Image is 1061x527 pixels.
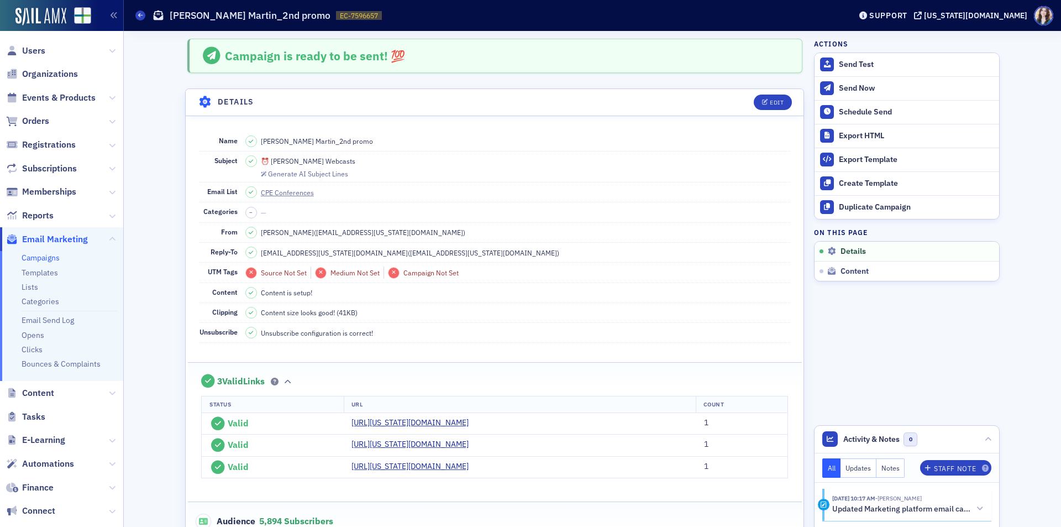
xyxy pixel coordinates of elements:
span: Finance [22,482,54,494]
a: Finance [6,482,54,494]
span: Campaign is ready to be sent! 💯 [225,48,405,64]
span: — [261,208,266,217]
span: Source Not Set [261,268,307,277]
span: [EMAIL_ADDRESS][US_STATE][DOMAIN_NAME] ( [EMAIL_ADDRESS][US_STATE][DOMAIN_NAME] ) [261,248,559,258]
a: Templates [22,268,58,278]
a: Categories [22,296,59,306]
div: Schedule Send [839,107,994,117]
div: Send Test [839,60,994,70]
button: Updates [841,458,876,478]
a: Tasks [6,411,45,423]
span: – [249,208,253,216]
span: Sarah Lowery [875,494,922,502]
span: Clipping [212,307,238,316]
div: Staff Note [934,466,976,472]
td: 1 [696,456,788,478]
span: Valid [228,418,249,429]
button: Send Now [815,76,999,100]
a: Content [6,387,54,399]
span: Users [22,45,45,57]
span: Campaign Not Set [403,268,459,277]
img: SailAMX [15,8,66,25]
th: Status [202,396,344,413]
span: Valid [228,439,249,450]
span: Tasks [22,411,45,423]
span: [PERSON_NAME] ( [EMAIL_ADDRESS][US_STATE][DOMAIN_NAME] ) [261,227,465,237]
a: Email Marketing [6,233,88,246]
a: Reports [6,210,54,222]
a: Create Template [815,171,999,195]
a: Subscriptions [6,163,77,175]
h4: On this page [814,227,1000,237]
span: Content [841,267,869,276]
div: [US_STATE][DOMAIN_NAME] [924,11,1027,20]
a: Campaigns [22,253,60,263]
a: Export HTML [815,124,999,148]
span: Email Marketing [22,233,88,246]
a: Connect [6,505,55,517]
div: Export Template [839,155,994,165]
span: Subject [214,156,238,165]
div: Activity [818,499,829,510]
span: Categories [203,207,238,216]
span: Reply-To [211,247,238,256]
span: E-Learning [22,434,65,446]
a: E-Learning [6,434,65,446]
button: Send Test [815,53,999,76]
span: Organizations [22,68,78,80]
span: 5,894 Subscribers [259,515,333,526]
button: Edit [754,95,792,110]
span: Reports [22,210,54,222]
a: Organizations [6,68,78,80]
a: CPE Conferences [261,187,324,197]
button: Duplicate Campaign [815,195,999,219]
span: Orders [22,115,49,127]
a: Clicks [22,345,43,354]
th: URL [344,396,696,413]
td: 1 [696,435,788,457]
a: Orders [6,115,49,127]
span: Content [22,387,54,399]
button: Notes [876,458,905,478]
span: Content [212,288,238,296]
a: [URL][US_STATE][DOMAIN_NAME] [351,417,477,429]
button: Staff Note [920,460,991,476]
span: Automations [22,458,74,470]
a: Registrations [6,139,76,151]
span: [PERSON_NAME] Martin_2nd promo [261,136,373,146]
span: Registrations [22,139,76,151]
span: Subscriptions [22,163,77,175]
div: Export HTML [839,131,994,141]
span: Activity & Notes [843,434,900,445]
a: [URL][US_STATE][DOMAIN_NAME] [351,439,477,450]
a: Email Send Log [22,315,74,325]
span: Valid [228,461,249,472]
span: Details [841,247,866,257]
a: Export Template [815,148,999,171]
a: Users [6,45,45,57]
a: Events & Products [6,92,96,104]
div: Generate AI Subject Lines [268,171,348,177]
th: Count [696,396,787,413]
span: Email List [207,187,238,196]
span: 3 Valid Links [217,376,265,387]
a: Lists [22,282,38,292]
div: Support [869,11,907,20]
a: Memberships [6,186,76,198]
span: EC-7596657 [340,11,378,20]
td: 1 [696,413,788,435]
span: Connect [22,505,55,517]
h1: [PERSON_NAME] Martin_2nd promo [170,9,330,22]
button: [US_STATE][DOMAIN_NAME] [914,12,1031,19]
div: Edit [770,100,784,106]
span: From [221,227,238,236]
div: Create Template [839,179,994,189]
span: Name [219,136,238,145]
span: UTM Tags [208,267,238,276]
div: Send Now [839,84,994,93]
span: Unsubscribe [199,327,238,336]
a: Opens [22,330,44,340]
span: Memberships [22,186,76,198]
button: Generate AI Subject Lines [261,168,348,178]
h4: Details [218,96,254,108]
